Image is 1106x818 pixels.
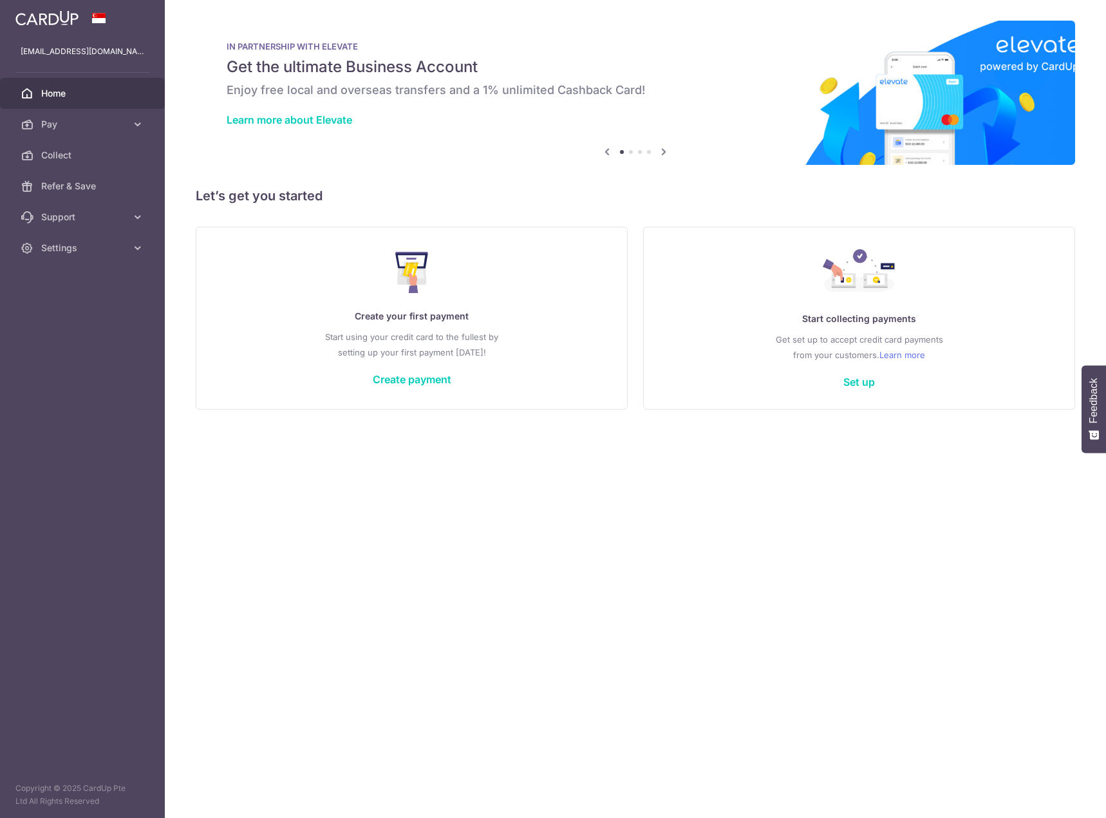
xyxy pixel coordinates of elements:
[227,41,1044,52] p: IN PARTNERSHIP WITH ELEVATE
[1088,378,1100,423] span: Feedback
[843,376,875,388] a: Set up
[823,249,896,296] img: Collect Payment
[41,149,126,162] span: Collect
[879,347,925,363] a: Learn more
[670,332,1049,363] p: Get set up to accept credit card payments from your customers.
[1024,779,1093,812] iframe: Opens a widget where you can find more information
[670,311,1049,327] p: Start collecting payments
[21,45,144,58] p: [EMAIL_ADDRESS][DOMAIN_NAME]
[41,87,126,100] span: Home
[395,252,428,293] img: Make Payment
[227,57,1044,77] h5: Get the ultimate Business Account
[41,242,126,254] span: Settings
[222,329,601,360] p: Start using your credit card to the fullest by setting up your first payment [DATE]!
[41,180,126,193] span: Refer & Save
[41,118,126,131] span: Pay
[196,21,1075,165] img: Renovation banner
[373,373,451,386] a: Create payment
[222,309,601,324] p: Create your first payment
[1082,365,1106,453] button: Feedback - Show survey
[196,185,1075,206] h5: Let’s get you started
[41,211,126,224] span: Support
[15,10,79,26] img: CardUp
[227,82,1044,98] h6: Enjoy free local and overseas transfers and a 1% unlimited Cashback Card!
[227,113,352,126] a: Learn more about Elevate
